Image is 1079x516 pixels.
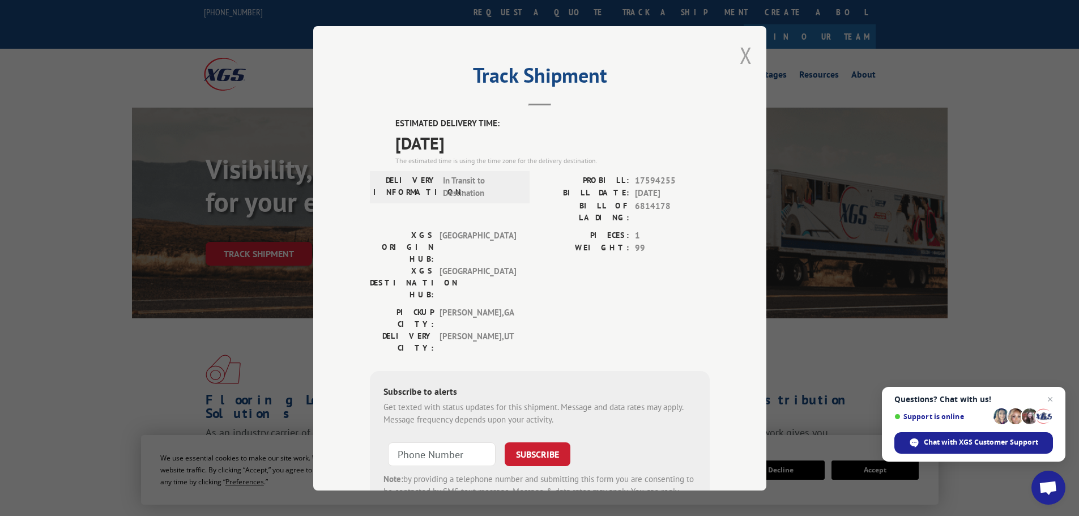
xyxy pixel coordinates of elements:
label: XGS ORIGIN HUB: [370,229,434,265]
span: [DATE] [395,130,710,155]
span: [GEOGRAPHIC_DATA] [440,265,516,300]
span: [DATE] [635,187,710,200]
strong: Note: [383,473,403,484]
button: Close modal [740,40,752,70]
span: In Transit to Destination [443,174,519,199]
label: PROBILL: [540,174,629,187]
label: ESTIMATED DELIVERY TIME: [395,117,710,130]
div: by providing a telephone number and submitting this form you are consenting to be contacted by SM... [383,472,696,511]
span: Chat with XGS Customer Support [924,437,1038,447]
label: DELIVERY INFORMATION: [373,174,437,199]
label: BILL OF LADING: [540,199,629,223]
input: Phone Number [388,442,496,466]
span: Questions? Chat with us! [894,395,1053,404]
span: Support is online [894,412,990,421]
label: WEIGHT: [540,242,629,255]
span: [PERSON_NAME] , UT [440,330,516,353]
span: [GEOGRAPHIC_DATA] [440,229,516,265]
span: Chat with XGS Customer Support [894,432,1053,454]
button: SUBSCRIBE [505,442,570,466]
label: PICKUP CITY: [370,306,434,330]
span: 99 [635,242,710,255]
div: Subscribe to alerts [383,384,696,400]
span: 1 [635,229,710,242]
label: BILL DATE: [540,187,629,200]
span: 6814178 [635,199,710,223]
div: The estimated time is using the time zone for the delivery destination. [395,155,710,165]
h2: Track Shipment [370,67,710,89]
label: DELIVERY CITY: [370,330,434,353]
span: [PERSON_NAME] , GA [440,306,516,330]
span: 17594255 [635,174,710,187]
a: Open chat [1031,471,1065,505]
label: XGS DESTINATION HUB: [370,265,434,300]
label: PIECES: [540,229,629,242]
div: Get texted with status updates for this shipment. Message and data rates may apply. Message frequ... [383,400,696,426]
